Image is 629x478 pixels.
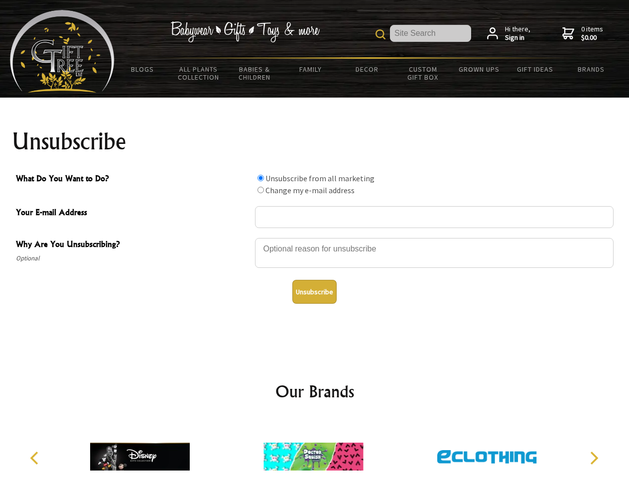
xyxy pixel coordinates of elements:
[390,25,471,42] input: Site Search
[563,59,620,80] a: Brands
[292,280,337,304] button: Unsubscribe
[16,238,250,252] span: Why Are You Unsubscribing?
[487,25,530,42] a: Hi there,Sign in
[583,447,605,469] button: Next
[505,33,530,42] strong: Sign in
[10,10,115,93] img: Babyware - Gifts - Toys and more...
[581,24,603,42] span: 0 items
[265,185,355,195] label: Change my e-mail address
[395,59,451,88] a: Custom Gift Box
[505,25,530,42] span: Hi there,
[115,59,171,80] a: BLOGS
[376,29,385,39] img: product search
[581,33,603,42] strong: $0.00
[562,25,603,42] a: 0 items$0.00
[507,59,563,80] a: Gift Ideas
[170,21,320,42] img: Babywear - Gifts - Toys & more
[283,59,339,80] a: Family
[171,59,227,88] a: All Plants Collection
[20,379,610,403] h2: Our Brands
[257,187,264,193] input: What Do You Want to Do?
[339,59,395,80] a: Decor
[255,238,614,268] textarea: Why Are You Unsubscribing?
[451,59,507,80] a: Grown Ups
[255,206,614,228] input: Your E-mail Address
[16,172,250,187] span: What Do You Want to Do?
[16,206,250,221] span: Your E-mail Address
[227,59,283,88] a: Babies & Children
[25,447,47,469] button: Previous
[257,175,264,181] input: What Do You Want to Do?
[16,252,250,264] span: Optional
[12,129,618,153] h1: Unsubscribe
[265,173,375,183] label: Unsubscribe from all marketing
